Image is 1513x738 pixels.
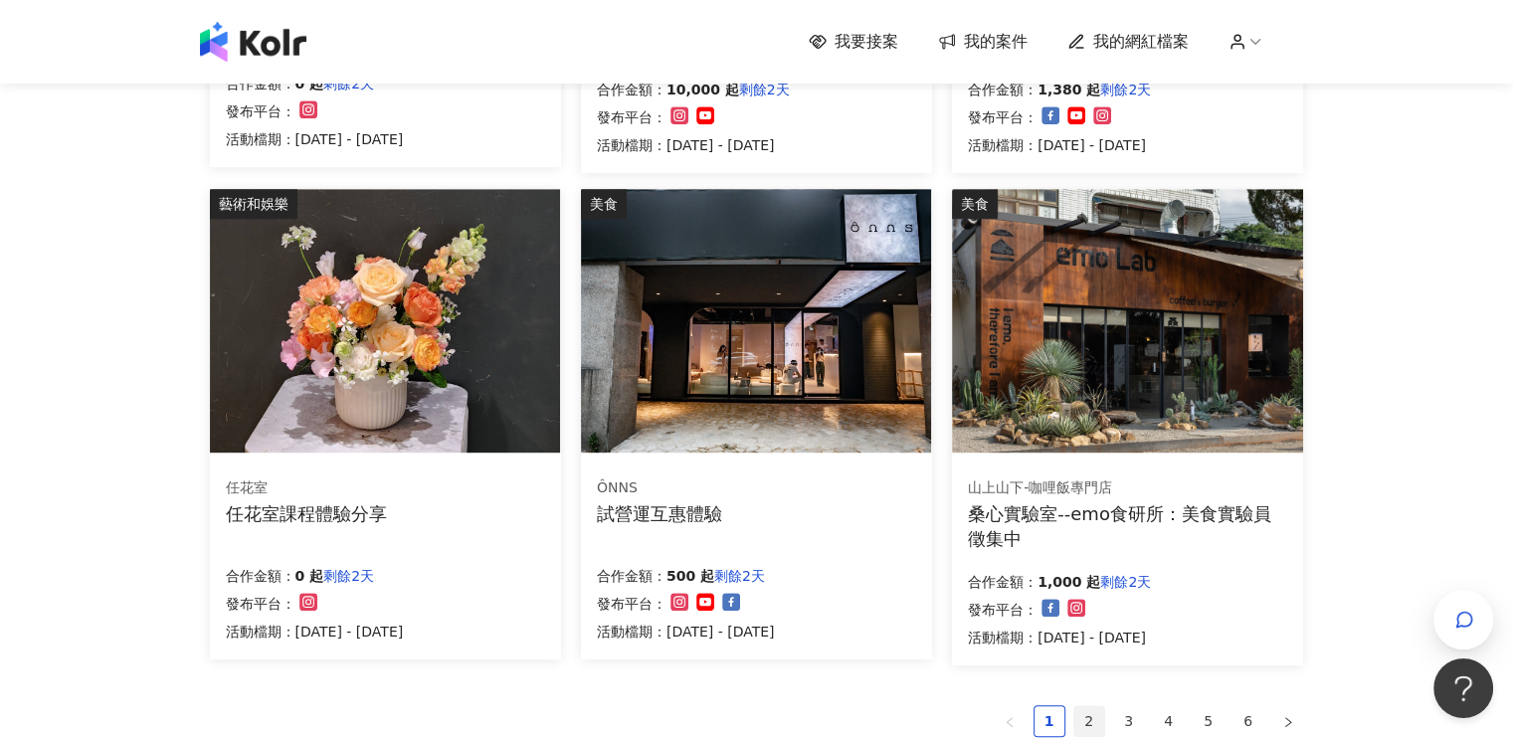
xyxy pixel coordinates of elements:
[1100,570,1151,594] p: 剩餘2天
[666,78,739,101] p: 10,000 起
[1034,705,1065,737] li: 1
[809,31,898,53] a: 我要接案
[323,72,374,95] p: 剩餘2天
[1113,705,1145,737] li: 3
[226,592,295,616] p: 發布平台：
[968,626,1151,649] p: 活動檔期：[DATE] - [DATE]
[1114,706,1144,736] a: 3
[1272,705,1304,737] li: Next Page
[226,620,404,644] p: 活動檔期：[DATE] - [DATE]
[1433,658,1493,718] iframe: Help Scout Beacon - Open
[938,31,1028,53] a: 我的案件
[597,501,722,526] div: 試營運互惠體驗
[968,598,1038,622] p: 發布平台：
[714,564,765,588] p: 剩餘2天
[1154,706,1184,736] a: 4
[1093,31,1189,53] span: 我的網紅檔案
[1067,31,1189,53] a: 我的網紅檔案
[200,22,306,62] img: logo
[597,133,790,157] p: 活動檔期：[DATE] - [DATE]
[1232,705,1264,737] li: 6
[597,78,666,101] p: 合作金額：
[1153,705,1185,737] li: 4
[968,570,1038,594] p: 合作金額：
[226,478,387,498] div: 任花室
[597,478,722,498] div: ÔNNS
[1282,716,1294,728] span: right
[597,620,775,644] p: 活動檔期：[DATE] - [DATE]
[323,564,374,588] p: 剩餘2天
[952,189,998,219] div: 美食
[666,564,714,588] p: 500 起
[597,564,666,588] p: 合作金額：
[1272,705,1304,737] button: right
[739,78,790,101] p: 剩餘2天
[1038,570,1100,594] p: 1,000 起
[226,564,295,588] p: 合作金額：
[1035,706,1064,736] a: 1
[226,72,295,95] p: 合作金額：
[1193,705,1225,737] li: 5
[968,478,1286,498] div: 山上山下-咖哩飯專門店
[226,127,404,151] p: 活動檔期：[DATE] - [DATE]
[1038,78,1100,101] p: 1,380 起
[968,133,1151,157] p: 活動檔期：[DATE] - [DATE]
[1233,706,1263,736] a: 6
[994,705,1026,737] button: left
[952,189,1302,453] img: 情緒食光實驗計畫
[226,99,295,123] p: 發布平台：
[1194,706,1224,736] a: 5
[210,189,297,219] div: 藝術和娛樂
[1004,716,1016,728] span: left
[994,705,1026,737] li: Previous Page
[968,105,1038,129] p: 發布平台：
[210,189,560,453] img: 插花互惠體驗
[1074,706,1104,736] a: 2
[1100,78,1151,101] p: 剩餘2天
[581,189,627,219] div: 美食
[295,564,324,588] p: 0 起
[835,31,898,53] span: 我要接案
[964,31,1028,53] span: 我的案件
[581,189,931,453] img: 試營運互惠體驗
[295,72,324,95] p: 0 起
[597,105,666,129] p: 發布平台：
[1073,705,1105,737] li: 2
[597,592,666,616] p: 發布平台：
[968,501,1287,551] div: 桑心實驗室--emo食研所：美食實驗員徵集中
[968,78,1038,101] p: 合作金額：
[226,501,387,526] div: 任花室課程體驗分享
